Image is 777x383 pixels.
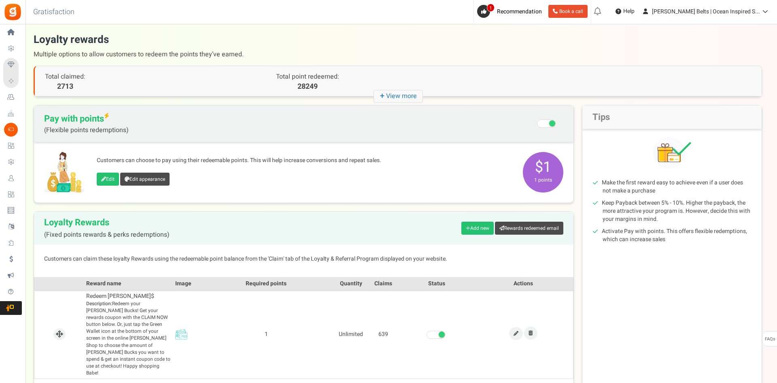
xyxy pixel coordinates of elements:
[44,113,129,134] span: Pay with points
[374,90,423,103] i: View more
[97,173,119,186] a: Edit
[197,277,335,290] th: Required points
[380,90,386,102] strong: +
[477,5,545,18] a: 1 Recommendation
[84,290,173,379] td: Redeem [PERSON_NAME]$
[652,7,760,16] span: [PERSON_NAME] Belts | Ocean Inspired S...
[197,290,335,379] td: 1
[764,332,775,347] span: FAQs
[399,277,473,290] th: Status
[120,173,170,186] a: Edit appearance
[621,7,635,15] span: Help
[367,290,399,379] td: 639
[335,277,367,290] th: Quantity
[335,290,367,379] td: Unlimited
[217,81,398,92] p: 28249
[509,327,523,340] a: Edit
[44,218,170,239] h2: Loyalty Rewards
[603,227,752,244] li: Activate Pay with points. This offers flexible redemptions, which can increase sales
[653,137,691,169] img: Tips
[217,72,398,81] p: Total point redeemed:
[525,176,561,184] small: 1 points
[487,4,495,12] span: 1
[461,222,494,235] a: Add new
[24,4,83,20] h3: Gratisfaction
[97,156,515,165] p: Customers can choose to pay using their redeemable points. This will help increase conversions an...
[44,231,170,239] span: (Fixed points rewards & perks redemptions)
[44,126,129,134] span: (Flexible points redemptions)
[603,179,752,195] li: Make the first reward easy to achieve even if a user does not make a purchase
[86,300,112,307] b: Description:
[44,255,563,263] p: Customers can claim these loyalty Rewards using the redeemable point balance from the 'Claim' tab...
[523,152,563,193] span: $1
[524,327,537,340] a: Remove
[497,7,542,16] span: Recommendation
[548,5,588,18] a: Book a call
[173,277,197,290] th: Image
[612,5,638,18] a: Help
[34,32,762,62] h1: Loyalty rewards
[367,277,399,290] th: Claims
[495,222,563,235] a: Rewards redeemed email
[45,72,85,81] span: Total claimed:
[34,47,762,62] span: Multiple options to allow customers to redeem the points they’ve earned.
[175,328,187,340] img: Reward
[603,199,752,223] li: Keep Payback between 5% - 10%. Higher the payback, the more attractive your program is. However, ...
[44,152,85,193] img: Pay with points
[84,277,173,290] th: Reward name
[45,81,85,92] span: 2713
[582,105,762,129] h2: Tips
[474,277,573,290] th: Actions
[86,300,171,377] span: Redeem your [PERSON_NAME] Bucks! Get your rewards coupon with the CLAIM NOW button below. Or, jus...
[4,3,22,21] img: Gratisfaction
